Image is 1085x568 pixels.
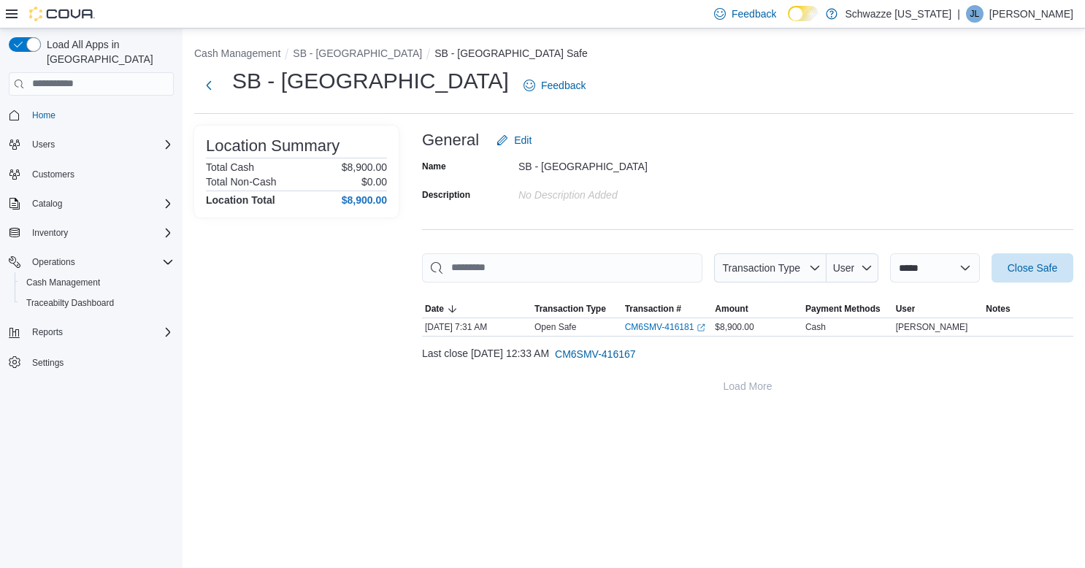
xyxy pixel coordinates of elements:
[986,303,1010,315] span: Notes
[845,5,951,23] p: Schwazze [US_STATE]
[422,339,1073,369] div: Last close [DATE] 12:33 AM
[232,66,509,96] h1: SB - [GEOGRAPHIC_DATA]
[724,379,772,394] span: Load More
[342,161,387,173] p: $8,900.00
[3,351,180,372] button: Settings
[20,294,174,312] span: Traceabilty Dashboard
[32,326,63,338] span: Reports
[3,252,180,272] button: Operations
[697,323,705,332] svg: External link
[966,5,984,23] div: John Lieder
[26,277,100,288] span: Cash Management
[293,47,422,59] button: SB - [GEOGRAPHIC_DATA]
[625,303,681,315] span: Transaction #
[26,106,174,124] span: Home
[827,253,878,283] button: User
[26,253,174,271] span: Operations
[422,300,532,318] button: Date
[555,347,636,361] span: CM6SMV-416167
[206,161,254,173] h6: Total Cash
[514,133,532,147] span: Edit
[32,227,68,239] span: Inventory
[20,274,174,291] span: Cash Management
[970,5,980,23] span: JL
[1008,261,1057,275] span: Close Safe
[32,198,62,210] span: Catalog
[896,303,916,315] span: User
[342,194,387,206] h4: $8,900.00
[802,300,893,318] button: Payment Methods
[15,293,180,313] button: Traceabilty Dashboard
[491,126,537,155] button: Edit
[361,176,387,188] p: $0.00
[26,353,174,371] span: Settings
[32,357,64,369] span: Settings
[518,155,714,172] div: SB - [GEOGRAPHIC_DATA]
[194,71,223,100] button: Next
[3,104,180,126] button: Home
[26,107,61,124] a: Home
[983,300,1073,318] button: Notes
[3,193,180,214] button: Catalog
[3,223,180,243] button: Inventory
[518,71,591,100] a: Feedback
[422,131,479,149] h3: General
[26,253,81,271] button: Operations
[206,137,340,155] h3: Location Summary
[833,262,855,274] span: User
[26,354,69,372] a: Settings
[26,323,69,341] button: Reports
[26,136,174,153] span: Users
[422,189,470,201] label: Description
[549,339,642,369] button: CM6SMV-416167
[26,195,174,212] span: Catalog
[896,321,968,333] span: [PERSON_NAME]
[26,224,174,242] span: Inventory
[788,21,789,22] span: Dark Mode
[26,136,61,153] button: Users
[3,134,180,155] button: Users
[893,300,984,318] button: User
[26,165,174,183] span: Customers
[194,47,280,59] button: Cash Management
[422,161,446,172] label: Name
[26,323,174,341] span: Reports
[957,5,960,23] p: |
[26,297,114,309] span: Traceabilty Dashboard
[26,224,74,242] button: Inventory
[712,300,802,318] button: Amount
[20,274,106,291] a: Cash Management
[722,262,800,274] span: Transaction Type
[422,372,1073,401] button: Load More
[992,253,1073,283] button: Close Safe
[625,321,706,333] a: CM6SMV-416181External link
[32,139,55,150] span: Users
[715,303,748,315] span: Amount
[518,183,714,201] div: No Description added
[15,272,180,293] button: Cash Management
[422,253,702,283] input: This is a search bar. As you type, the results lower in the page will automatically filter.
[541,78,586,93] span: Feedback
[732,7,776,21] span: Feedback
[194,46,1073,64] nav: An example of EuiBreadcrumbs
[534,303,606,315] span: Transaction Type
[9,99,174,411] nav: Complex example
[805,303,881,315] span: Payment Methods
[622,300,713,318] button: Transaction #
[20,294,120,312] a: Traceabilty Dashboard
[206,194,275,206] h4: Location Total
[434,47,588,59] button: SB - [GEOGRAPHIC_DATA] Safe
[26,195,68,212] button: Catalog
[32,110,55,121] span: Home
[715,321,754,333] span: $8,900.00
[422,318,532,336] div: [DATE] 7:31 AM
[3,164,180,185] button: Customers
[534,321,576,333] p: Open Safe
[32,169,74,180] span: Customers
[41,37,174,66] span: Load All Apps in [GEOGRAPHIC_DATA]
[714,253,827,283] button: Transaction Type
[805,321,826,333] div: Cash
[26,166,80,183] a: Customers
[788,6,818,21] input: Dark Mode
[989,5,1073,23] p: [PERSON_NAME]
